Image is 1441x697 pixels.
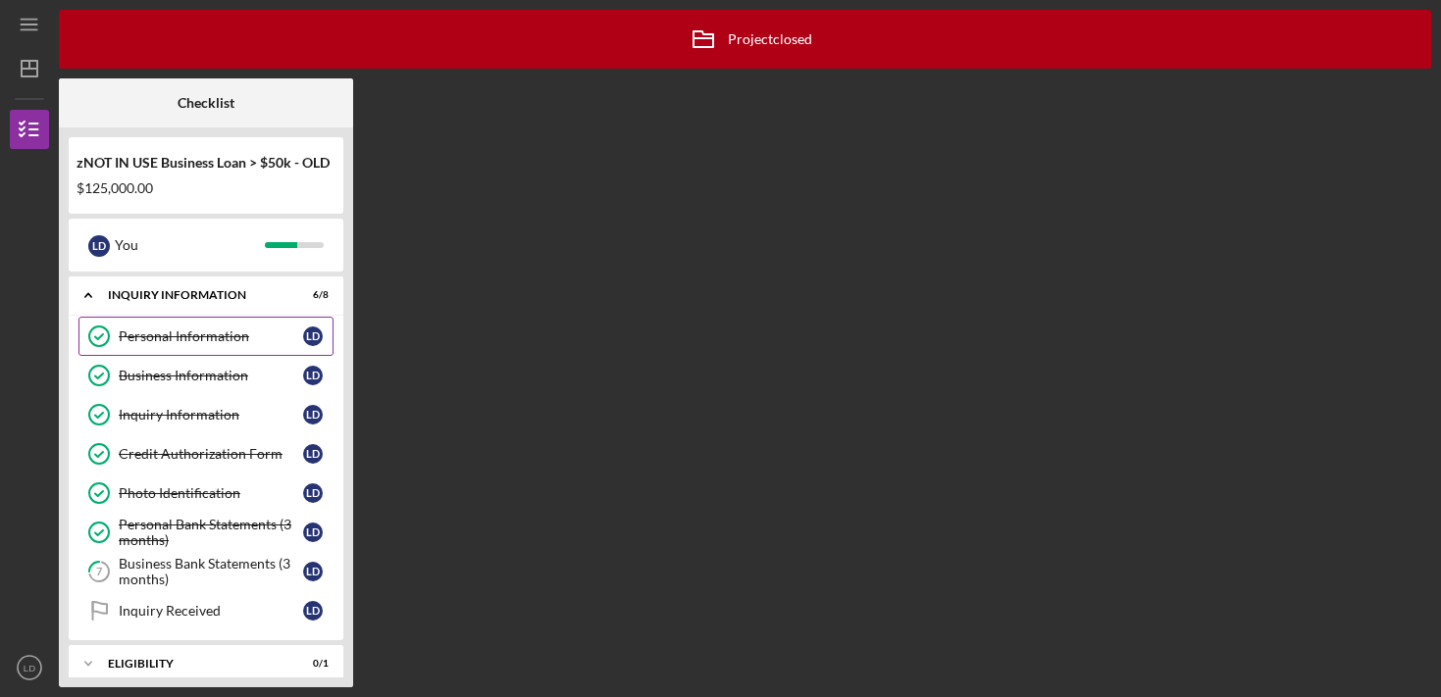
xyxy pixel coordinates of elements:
[78,473,334,513] a: Photo IdentificationLD
[10,648,49,687] button: LD
[78,317,334,356] a: Personal InformationLD
[78,395,334,434] a: Inquiry InformationLD
[77,180,335,196] div: $125,000.00
[96,566,103,578] tspan: 7
[119,368,303,383] div: Business Information
[88,235,110,257] div: L D
[303,366,323,385] div: L D
[78,434,334,473] a: Credit Authorization FormLD
[78,356,334,395] a: Business InformationLD
[119,485,303,501] div: Photo Identification
[78,591,334,630] a: Inquiry ReceivedLD
[303,483,323,503] div: L D
[293,658,329,670] div: 0 / 1
[78,513,334,552] a: Personal Bank Statements (3 months)LD
[293,289,329,301] div: 6 / 8
[119,517,303,548] div: Personal Bank Statements (3 months)
[303,562,323,581] div: L D
[78,552,334,591] a: 7Business Bank Statements (3 months)LD
[119,556,303,587] div: Business Bank Statements (3 months)
[115,228,265,262] div: You
[303,326,323,346] div: L D
[119,446,303,462] div: Credit Authorization Form
[303,523,323,542] div: L D
[119,328,303,344] div: Personal Information
[119,407,303,423] div: Inquiry Information
[178,95,234,111] b: Checklist
[303,601,323,621] div: L D
[119,603,303,619] div: Inquiry Received
[679,15,812,64] div: Project closed
[303,444,323,464] div: L D
[24,663,35,673] text: LD
[77,155,335,171] div: zNOT IN USE Business Loan > $50k - OLD
[108,658,280,670] div: ELIGIBILITY
[303,405,323,424] div: L D
[108,289,280,301] div: INQUIRY INFORMATION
